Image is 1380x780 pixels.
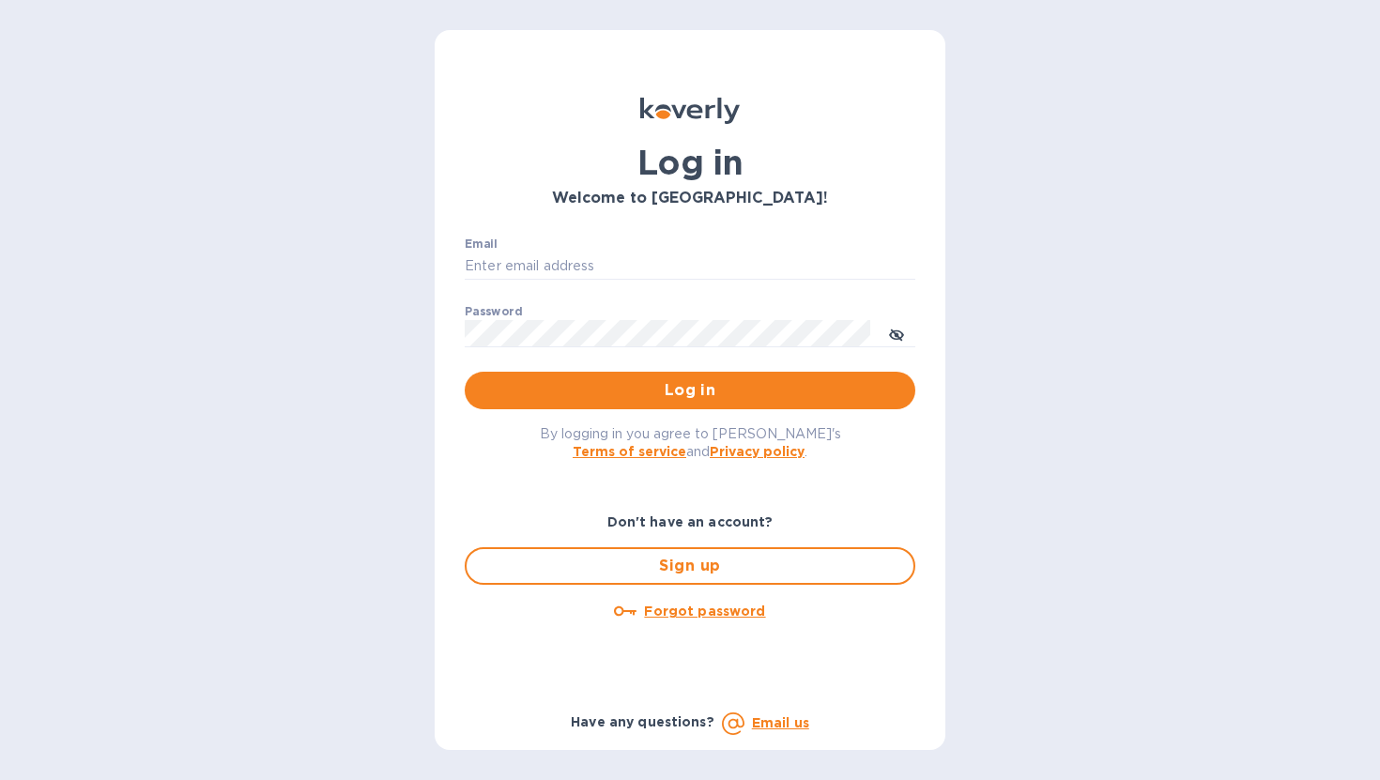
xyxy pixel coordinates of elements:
[573,444,686,459] a: Terms of service
[540,426,841,459] span: By logging in you agree to [PERSON_NAME]'s and .
[482,555,898,577] span: Sign up
[878,314,915,352] button: toggle password visibility
[465,143,915,182] h1: Log in
[465,190,915,207] h3: Welcome to [GEOGRAPHIC_DATA]!
[465,238,498,250] label: Email
[752,715,809,730] a: Email us
[710,444,805,459] a: Privacy policy
[480,379,900,402] span: Log in
[644,604,765,619] u: Forgot password
[465,252,915,281] input: Enter email address
[465,306,522,317] label: Password
[571,714,714,729] b: Have any questions?
[465,372,915,409] button: Log in
[465,547,915,585] button: Sign up
[640,98,740,124] img: Koverly
[607,514,774,529] b: Don't have an account?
